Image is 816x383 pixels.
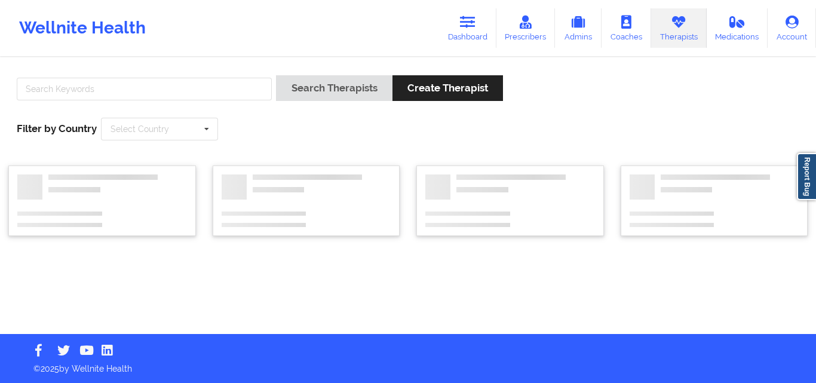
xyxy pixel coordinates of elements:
div: Select Country [111,125,169,133]
p: © 2025 by Wellnite Health [25,354,791,375]
a: Dashboard [439,8,496,48]
a: Prescribers [496,8,556,48]
span: Filter by Country [17,122,97,134]
button: Create Therapist [392,75,503,101]
a: Admins [555,8,602,48]
a: Medications [707,8,768,48]
a: Coaches [602,8,651,48]
a: Therapists [651,8,707,48]
input: Search Keywords [17,78,272,100]
a: Report Bug [797,153,816,200]
button: Search Therapists [276,75,392,101]
a: Account [768,8,816,48]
